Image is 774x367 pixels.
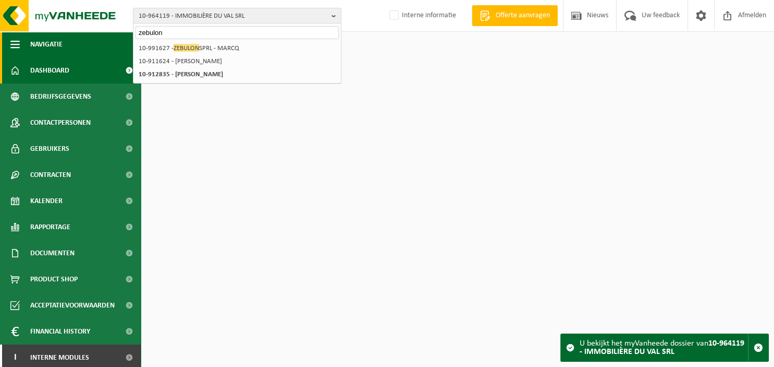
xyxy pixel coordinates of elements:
[30,110,91,136] span: Contactpersonen
[30,292,115,318] span: Acceptatievoorwaarden
[472,5,558,26] a: Offerte aanvragen
[493,10,552,21] span: Offerte aanvragen
[136,42,339,55] li: 10-991627 - SPRL - MARCQ
[133,8,341,23] button: 10-964119 - IMMOBILIÈRE DU VAL SRL
[174,44,199,52] span: ZEBULON
[30,162,71,188] span: Contracten
[30,318,90,345] span: Financial History
[30,84,91,110] span: Bedrijfsgegevens
[136,26,339,39] input: Zoeken naar gekoppelde vestigingen
[136,55,339,68] li: 10-911624 - [PERSON_NAME]
[580,334,748,361] div: U bekijkt het myVanheede dossier van
[30,136,69,162] span: Gebruikers
[580,339,744,356] strong: 10-964119 - IMMOBILIÈRE DU VAL SRL
[30,57,69,84] span: Dashboard
[139,8,327,24] span: 10-964119 - IMMOBILIÈRE DU VAL SRL
[30,266,78,292] span: Product Shop
[30,188,63,214] span: Kalender
[139,71,223,78] strong: 10-912835 - [PERSON_NAME]
[30,214,70,240] span: Rapportage
[387,8,456,23] label: Interne informatie
[30,31,63,57] span: Navigatie
[30,240,75,266] span: Documenten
